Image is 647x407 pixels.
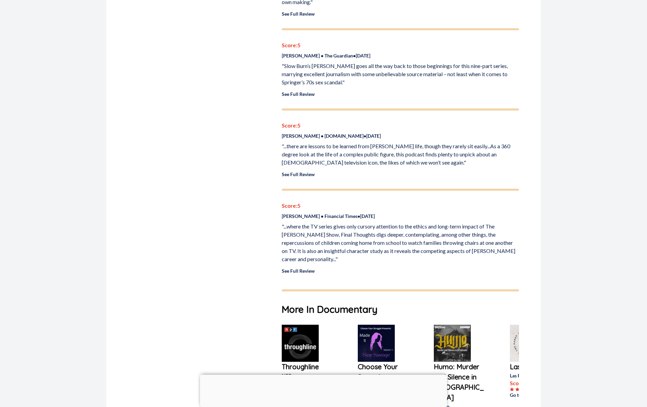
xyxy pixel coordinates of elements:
[282,362,336,372] a: Throughline
[282,213,519,220] p: [PERSON_NAME] • Financial Times • [DATE]
[282,302,519,317] h1: More In Documentary
[282,372,336,379] p: NPR
[282,11,315,17] a: See Full Review
[358,325,395,362] img: Choose Your Struggle Presents Made It
[510,379,564,387] p: Score: 4.8
[282,142,519,167] p: "...there are lessons to be learned from [PERSON_NAME] life, though they rarely sit easily...As a...
[282,91,315,97] a: See Full Review
[434,362,488,403] a: Humo: Murder and Silence in [GEOGRAPHIC_DATA]
[510,325,547,362] img: Las Raras
[358,362,412,392] a: Choose Your Struggle Presents Made It
[282,171,315,177] a: See Full Review
[282,62,519,86] p: "Slow Burn’s [PERSON_NAME] goes all the way back to those beginnings for this nine-part series, m...
[510,362,564,372] a: Las Raras
[282,222,519,263] p: "...where the TV series gives only cursory attention to the ethics and long-term impact of The [P...
[200,375,447,405] iframe: Advertisement
[282,52,519,59] p: [PERSON_NAME] • The Guardian • [DATE]
[434,325,471,362] img: Humo: Murder and Silence in El Salvador
[282,41,519,49] p: Score: 5
[282,202,519,210] p: Score: 5
[282,132,519,139] p: [PERSON_NAME] • [DOMAIN_NAME] • [DATE]
[282,268,315,274] a: See Full Review
[510,391,564,398] a: Go to Podcast
[510,372,564,379] p: Las Raras
[282,325,319,362] img: Throughline
[282,121,519,130] p: Score: 5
